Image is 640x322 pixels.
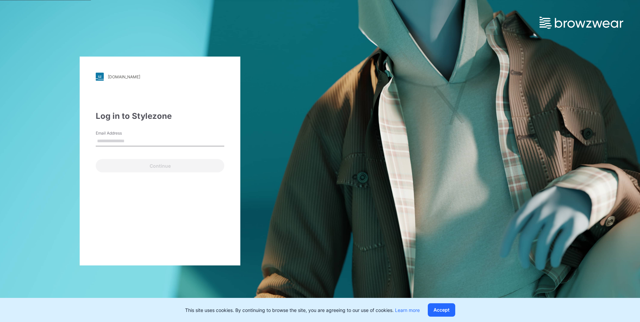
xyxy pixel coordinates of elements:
div: [DOMAIN_NAME] [108,74,140,79]
label: Email Address [96,130,143,136]
p: This site uses cookies. By continuing to browse the site, you are agreeing to our use of cookies. [185,307,420,314]
img: browzwear-logo.e42bd6dac1945053ebaf764b6aa21510.svg [540,17,623,29]
div: Log in to Stylezone [96,110,224,122]
img: stylezone-logo.562084cfcfab977791bfbf7441f1a819.svg [96,73,104,81]
a: Learn more [395,307,420,313]
a: [DOMAIN_NAME] [96,73,224,81]
button: Accept [428,303,455,317]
